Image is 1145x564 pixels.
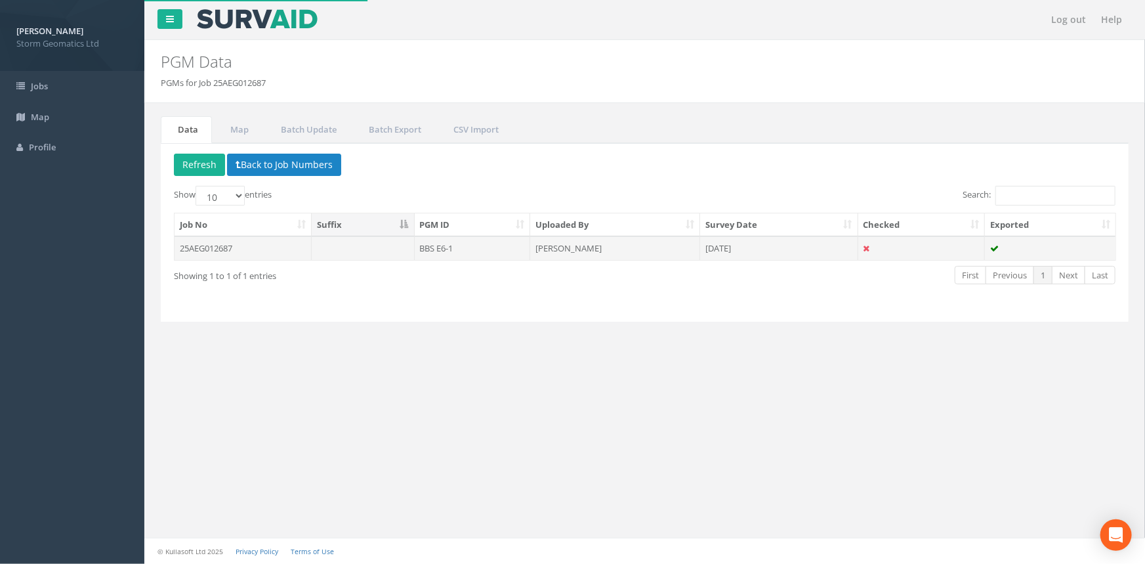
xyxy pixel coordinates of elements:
[174,265,554,282] div: Showing 1 to 1 of 1 entries
[858,213,986,237] th: Checked: activate to sort column ascending
[196,186,245,206] select: Showentries
[16,25,83,37] strong: [PERSON_NAME]
[312,213,415,237] th: Suffix: activate to sort column descending
[161,53,964,70] h2: PGM Data
[955,266,986,285] a: First
[530,213,700,237] th: Uploaded By: activate to sort column ascending
[264,116,350,143] a: Batch Update
[16,37,128,50] span: Storm Geomatics Ltd
[175,213,312,237] th: Job No: activate to sort column ascending
[16,22,128,49] a: [PERSON_NAME] Storm Geomatics Ltd
[985,213,1115,237] th: Exported: activate to sort column ascending
[213,116,262,143] a: Map
[963,186,1115,206] label: Search:
[700,236,858,260] td: [DATE]
[227,154,341,176] button: Back to Job Numbers
[174,186,272,206] label: Show entries
[1052,266,1085,285] a: Next
[1085,266,1115,285] a: Last
[1033,266,1052,285] a: 1
[31,80,48,92] span: Jobs
[352,116,435,143] a: Batch Export
[415,236,531,260] td: BBS E6-1
[436,116,512,143] a: CSV Import
[415,213,531,237] th: PGM ID: activate to sort column ascending
[530,236,700,260] td: [PERSON_NAME]
[175,236,312,260] td: 25AEG012687
[986,266,1034,285] a: Previous
[174,154,225,176] button: Refresh
[31,111,49,123] span: Map
[700,213,858,237] th: Survey Date: activate to sort column ascending
[995,186,1115,206] input: Search:
[291,547,334,556] a: Terms of Use
[236,547,278,556] a: Privacy Policy
[161,116,212,143] a: Data
[1100,519,1132,551] div: Open Intercom Messenger
[161,77,266,89] li: PGMs for Job 25AEG012687
[157,547,223,556] small: © Kullasoft Ltd 2025
[29,141,56,153] span: Profile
